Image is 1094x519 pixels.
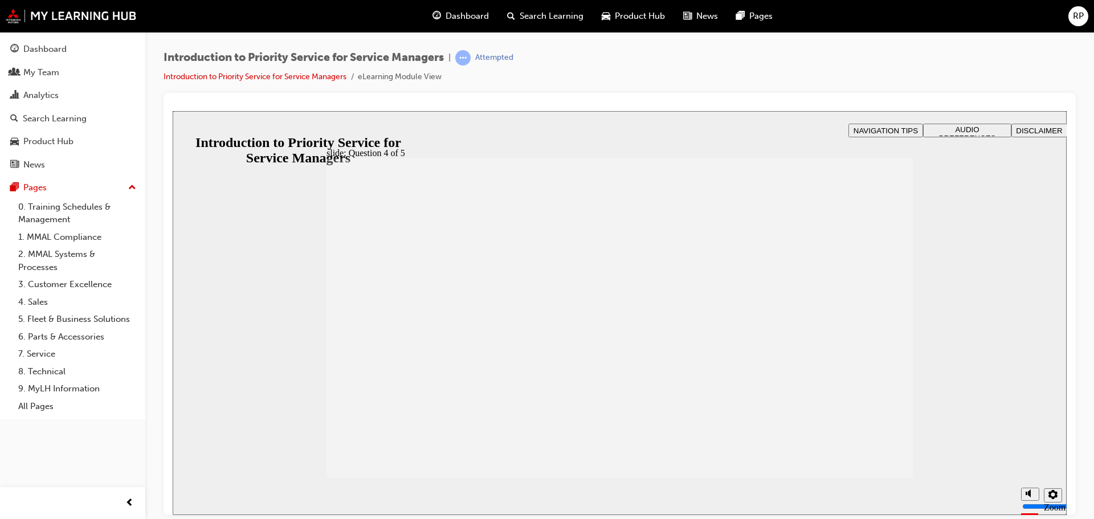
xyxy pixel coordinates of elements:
[676,13,750,26] button: NAVIGATION TIPS
[843,15,889,24] span: DISCLAIMER
[23,158,45,171] div: News
[683,9,692,23] span: news-icon
[843,367,888,404] div: misc controls
[14,228,141,246] a: 1. MMAL Compliance
[1068,6,1088,26] button: RP
[14,310,141,328] a: 5. Fleet & Business Solutions
[14,363,141,381] a: 8. Technical
[750,13,839,26] button: AUDIO PREFERENCES
[850,391,923,400] input: volume
[593,5,674,28] a: car-iconProduct Hub
[358,71,442,84] li: eLearning Module View
[14,345,141,363] a: 7. Service
[5,36,141,177] button: DashboardMy TeamAnalyticsSearch LearningProduct HubNews
[10,183,19,193] span: pages-icon
[432,9,441,23] span: guage-icon
[23,43,67,56] div: Dashboard
[14,398,141,415] a: All Pages
[5,177,141,198] button: Pages
[423,5,498,28] a: guage-iconDashboard
[674,5,727,28] a: news-iconNews
[23,112,87,125] div: Search Learning
[615,10,665,23] span: Product Hub
[498,5,593,28] a: search-iconSearch Learning
[602,9,610,23] span: car-icon
[681,15,745,24] span: NAVIGATION TIPS
[5,39,141,60] a: Dashboard
[164,51,444,64] span: Introduction to Priority Service for Service Managers
[455,50,471,66] span: learningRecordVerb_ATTEMPT-icon
[23,135,74,148] div: Product Hub
[446,10,489,23] span: Dashboard
[736,9,745,23] span: pages-icon
[10,44,19,55] span: guage-icon
[871,391,893,422] label: Zoom to fit
[5,154,141,175] a: News
[475,52,513,63] div: Attempted
[23,66,59,79] div: My Team
[749,10,773,23] span: Pages
[696,10,718,23] span: News
[848,377,867,390] button: Mute (Ctrl+Alt+M)
[5,108,141,129] a: Search Learning
[10,160,19,170] span: news-icon
[128,181,136,195] span: up-icon
[10,91,19,101] span: chart-icon
[766,14,823,31] span: AUDIO PREFERENCES
[727,5,782,28] a: pages-iconPages
[14,293,141,311] a: 4. Sales
[23,181,47,194] div: Pages
[5,131,141,152] a: Product Hub
[125,496,134,510] span: prev-icon
[14,380,141,398] a: 9. MyLH Information
[448,51,451,64] span: |
[871,377,889,391] button: Settings
[14,246,141,276] a: 2. MMAL Systems & Processes
[14,328,141,346] a: 6. Parts & Accessories
[507,9,515,23] span: search-icon
[10,114,18,124] span: search-icon
[839,13,895,26] button: DISCLAIMER
[1073,10,1084,23] span: RP
[10,137,19,147] span: car-icon
[14,198,141,228] a: 0. Training Schedules & Management
[14,276,141,293] a: 3. Customer Excellence
[6,9,137,23] img: mmal
[520,10,583,23] span: Search Learning
[23,89,59,102] div: Analytics
[5,85,141,106] a: Analytics
[10,68,19,78] span: people-icon
[5,62,141,83] a: My Team
[164,72,346,81] a: Introduction to Priority Service for Service Managers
